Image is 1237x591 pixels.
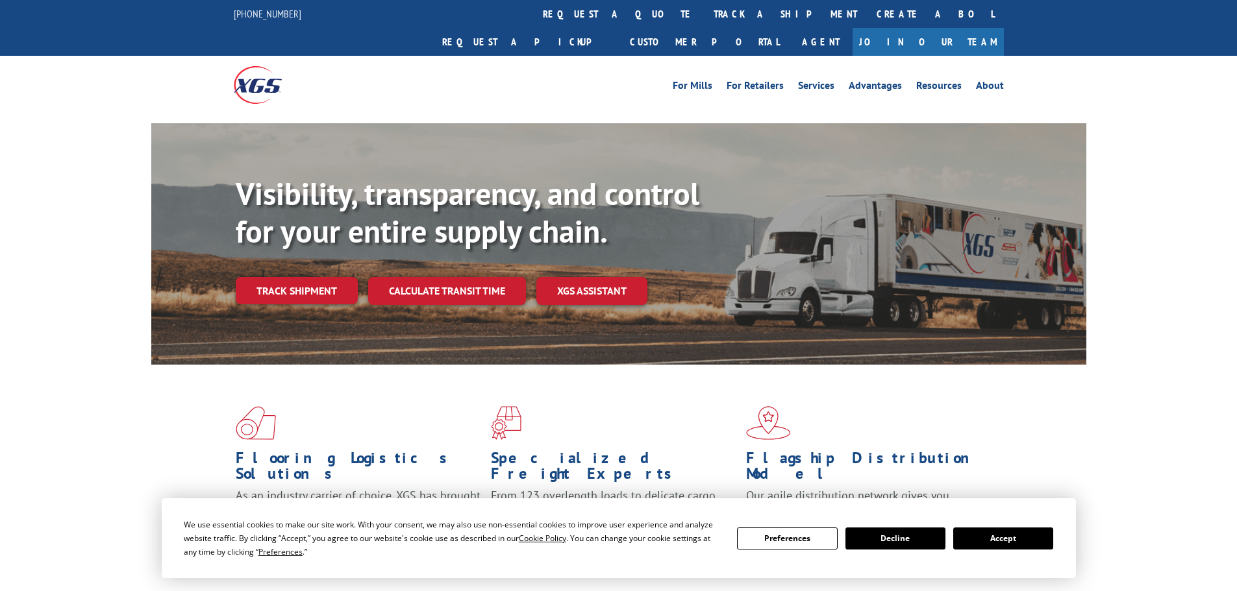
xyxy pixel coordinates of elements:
[853,28,1004,56] a: Join Our Team
[236,406,276,440] img: xgs-icon-total-supply-chain-intelligence-red
[746,450,992,488] h1: Flagship Distribution Model
[519,533,566,544] span: Cookie Policy
[432,28,620,56] a: Request a pickup
[746,488,985,518] span: Our agile distribution network gives you nationwide inventory management on demand.
[258,546,303,557] span: Preferences
[620,28,789,56] a: Customer Portal
[368,277,526,305] a: Calculate transit time
[916,80,962,95] a: Resources
[491,488,736,546] p: From 123 overlength loads to delicate cargo, our experienced staff knows the best way to move you...
[849,80,902,95] a: Advantages
[673,80,712,95] a: For Mills
[953,527,1053,549] button: Accept
[727,80,784,95] a: For Retailers
[536,277,647,305] a: XGS ASSISTANT
[236,277,358,304] a: Track shipment
[845,527,945,549] button: Decline
[236,450,481,488] h1: Flooring Logistics Solutions
[234,7,301,20] a: [PHONE_NUMBER]
[737,527,837,549] button: Preferences
[491,450,736,488] h1: Specialized Freight Experts
[789,28,853,56] a: Agent
[491,406,521,440] img: xgs-icon-focused-on-flooring-red
[162,498,1076,578] div: Cookie Consent Prompt
[184,518,721,559] div: We use essential cookies to make our site work. With your consent, we may also use non-essential ...
[976,80,1004,95] a: About
[798,80,834,95] a: Services
[746,406,791,440] img: xgs-icon-flagship-distribution-model-red
[236,488,481,534] span: As an industry carrier of choice, XGS has brought innovation and dedication to flooring logistics...
[236,173,699,251] b: Visibility, transparency, and control for your entire supply chain.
